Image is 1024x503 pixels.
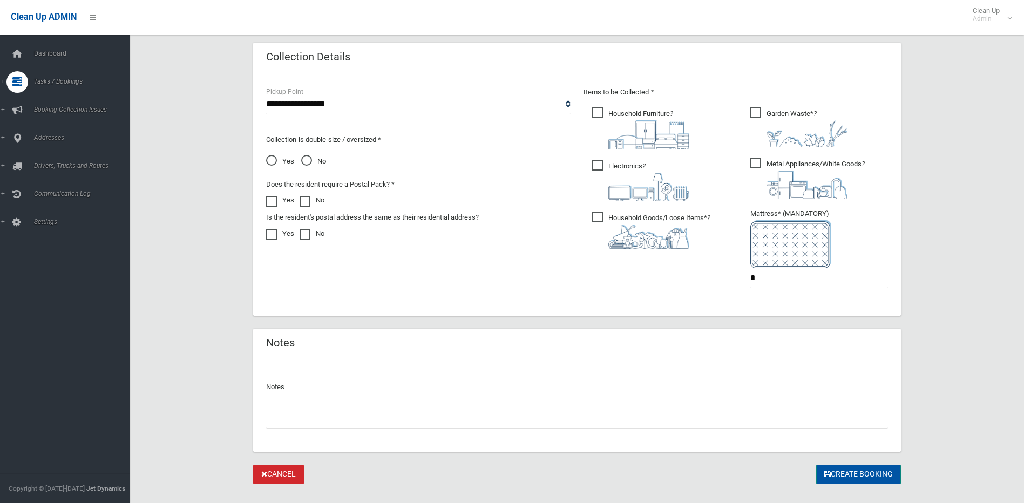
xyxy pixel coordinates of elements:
span: Drivers, Trucks and Routes [31,162,138,169]
p: Items to be Collected * [584,86,888,99]
a: Cancel [253,465,304,485]
small: Admin [973,15,1000,23]
p: Notes [266,380,888,393]
span: No [301,155,326,168]
img: b13cc3517677393f34c0a387616ef184.png [608,225,689,249]
span: Electronics [592,160,689,201]
header: Collection Details [253,46,363,67]
strong: Jet Dynamics [86,485,125,492]
i: ? [767,160,865,199]
span: Dashboard [31,50,138,57]
span: Communication Log [31,190,138,198]
span: Metal Appliances/White Goods [750,158,865,199]
span: Household Goods/Loose Items* [592,212,710,249]
label: Is the resident's postal address the same as their residential address? [266,211,479,224]
label: Does the resident require a Postal Pack? * [266,178,395,191]
button: Create Booking [816,465,901,485]
span: Copyright © [DATE]-[DATE] [9,485,85,492]
span: Yes [266,155,294,168]
header: Notes [253,332,308,354]
span: Clean Up ADMIN [11,12,77,22]
i: ? [608,214,710,249]
i: ? [767,110,847,147]
span: Settings [31,218,138,226]
p: Collection is double size / oversized * [266,133,571,146]
span: Addresses [31,134,138,141]
label: Yes [266,194,294,207]
img: 394712a680b73dbc3d2a6a3a7ffe5a07.png [608,173,689,201]
i: ? [608,162,689,201]
label: No [300,227,324,240]
span: Household Furniture [592,107,689,149]
i: ? [608,110,689,149]
span: Booking Collection Issues [31,106,138,113]
span: Tasks / Bookings [31,78,138,85]
img: 4fd8a5c772b2c999c83690221e5242e0.png [767,120,847,147]
span: Clean Up [967,6,1011,23]
label: Yes [266,227,294,240]
span: Garden Waste* [750,107,847,147]
img: 36c1b0289cb1767239cdd3de9e694f19.png [767,171,847,199]
span: Mattress* (MANDATORY) [750,209,888,268]
label: No [300,194,324,207]
img: e7408bece873d2c1783593a074e5cb2f.png [750,220,831,268]
img: aa9efdbe659d29b613fca23ba79d85cb.png [608,120,689,149]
